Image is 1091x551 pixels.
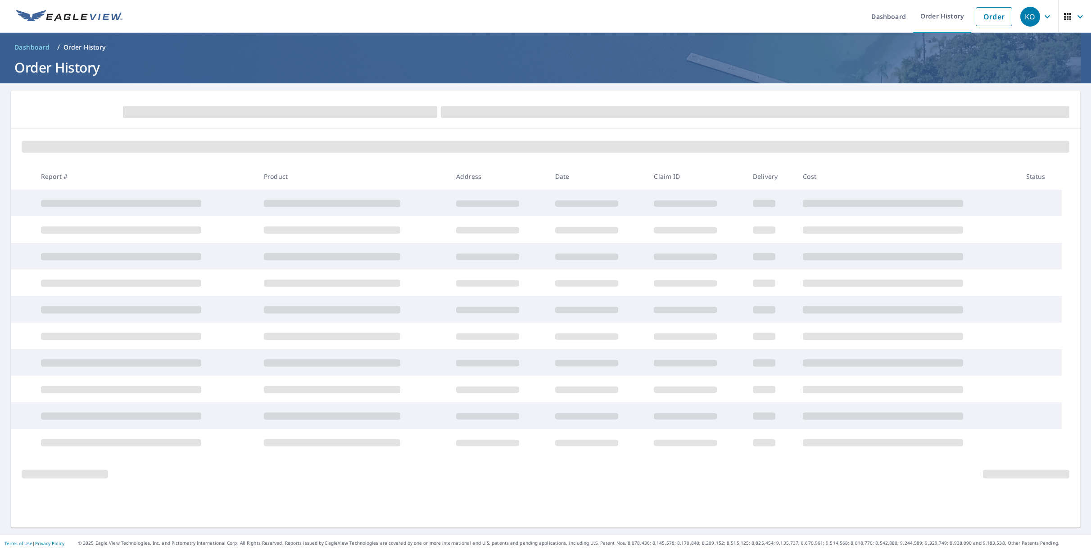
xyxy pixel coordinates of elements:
[976,7,1012,26] a: Order
[548,163,647,190] th: Date
[1019,163,1062,190] th: Status
[16,10,122,23] img: EV Logo
[11,40,1080,55] nav: breadcrumb
[14,43,50,52] span: Dashboard
[796,163,1019,190] th: Cost
[746,163,796,190] th: Delivery
[257,163,449,190] th: Product
[35,540,64,546] a: Privacy Policy
[63,43,106,52] p: Order History
[5,541,64,546] p: |
[11,40,54,55] a: Dashboard
[11,58,1080,77] h1: Order History
[647,163,746,190] th: Claim ID
[449,163,548,190] th: Address
[78,540,1086,546] p: © 2025 Eagle View Technologies, Inc. and Pictometry International Corp. All Rights Reserved. Repo...
[57,42,60,53] li: /
[5,540,32,546] a: Terms of Use
[34,163,257,190] th: Report #
[1020,7,1040,27] div: KO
